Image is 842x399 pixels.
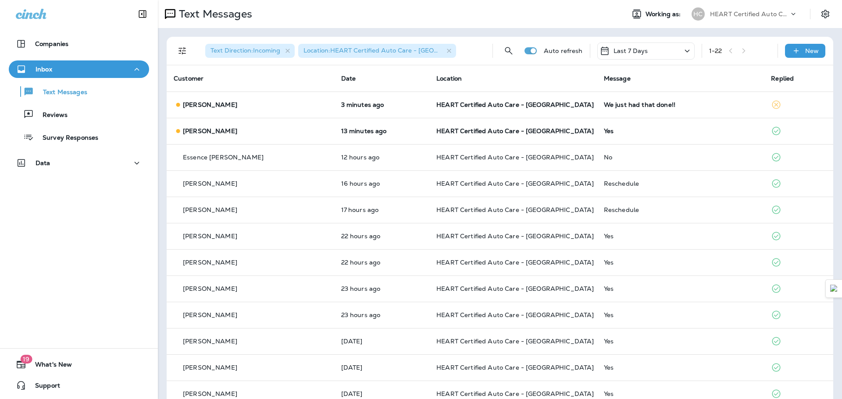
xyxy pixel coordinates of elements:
[436,285,594,293] span: HEART Certified Auto Care - [GEOGRAPHIC_DATA]
[341,259,423,266] p: Aug 21, 2025 10:30 AM
[604,390,757,397] div: Yes
[9,128,149,146] button: Survey Responses
[604,311,757,318] div: Yes
[544,47,583,54] p: Auto refresh
[20,355,32,364] span: 19
[36,159,50,166] p: Data
[604,259,757,266] div: Yes
[341,127,423,134] p: Aug 22, 2025 09:08 AM
[210,46,280,54] span: Text Direction : Incoming
[183,311,237,318] p: [PERSON_NAME]
[341,206,423,213] p: Aug 21, 2025 03:50 PM
[34,134,98,142] p: Survey Responses
[298,44,456,58] div: Location:HEART Certified Auto Care - [GEOGRAPHIC_DATA]
[436,153,594,161] span: HEART Certified Auto Care - [GEOGRAPHIC_DATA]
[9,377,149,394] button: Support
[35,40,68,47] p: Companies
[9,82,149,101] button: Text Messages
[436,180,594,187] span: HEART Certified Auto Care - [GEOGRAPHIC_DATA]
[174,74,203,82] span: Customer
[9,105,149,124] button: Reviews
[436,127,594,135] span: HEART Certified Auto Care - [GEOGRAPHIC_DATA]
[604,338,757,345] div: Yes
[183,101,237,108] p: [PERSON_NAME]
[436,364,594,371] span: HEART Certified Auto Care - [GEOGRAPHIC_DATA]
[604,74,631,82] span: Message
[604,154,757,161] div: No
[183,259,237,266] p: [PERSON_NAME]
[130,5,155,23] button: Collapse Sidebar
[436,232,594,240] span: HEART Certified Auto Care - [GEOGRAPHIC_DATA]
[817,6,833,22] button: Settings
[9,356,149,373] button: 19What's New
[175,7,252,21] p: Text Messages
[183,154,264,161] p: Essence [PERSON_NAME]
[436,206,594,214] span: HEART Certified Auto Care - [GEOGRAPHIC_DATA]
[341,364,423,371] p: Aug 21, 2025 09:16 AM
[183,127,237,134] p: [PERSON_NAME]
[183,364,237,371] p: [PERSON_NAME]
[9,60,149,78] button: Inbox
[436,311,594,319] span: HEART Certified Auto Care - [GEOGRAPHIC_DATA]
[805,47,819,54] p: New
[183,233,237,240] p: [PERSON_NAME]
[26,382,60,392] span: Support
[830,285,838,293] img: Detect Auto
[436,74,462,82] span: Location
[341,285,423,292] p: Aug 21, 2025 09:59 AM
[341,233,423,240] p: Aug 21, 2025 11:01 AM
[692,7,705,21] div: HC
[183,206,237,213] p: [PERSON_NAME]
[604,233,757,240] div: Yes
[604,285,757,292] div: Yes
[34,111,68,120] p: Reviews
[436,258,594,266] span: HEART Certified Auto Care - [GEOGRAPHIC_DATA]
[26,361,72,371] span: What's New
[9,35,149,53] button: Companies
[183,390,237,397] p: [PERSON_NAME]
[341,338,423,345] p: Aug 21, 2025 09:22 AM
[604,101,757,108] div: We just had that done!!
[183,338,237,345] p: [PERSON_NAME]
[771,74,794,82] span: Replied
[604,127,757,134] div: Yes
[183,285,237,292] p: [PERSON_NAME]
[341,154,423,161] p: Aug 21, 2025 08:48 PM
[646,11,683,18] span: Working as:
[614,47,648,54] p: Last 7 Days
[9,154,149,172] button: Data
[436,390,594,398] span: HEART Certified Auto Care - [GEOGRAPHIC_DATA]
[341,180,423,187] p: Aug 21, 2025 05:16 PM
[303,46,485,54] span: Location : HEART Certified Auto Care - [GEOGRAPHIC_DATA]
[436,337,594,345] span: HEART Certified Auto Care - [GEOGRAPHIC_DATA]
[36,66,52,73] p: Inbox
[710,11,789,18] p: HEART Certified Auto Care
[341,390,423,397] p: Aug 21, 2025 09:07 AM
[436,101,594,109] span: HEART Certified Auto Care - [GEOGRAPHIC_DATA]
[500,42,517,60] button: Search Messages
[174,42,191,60] button: Filters
[341,311,423,318] p: Aug 21, 2025 09:25 AM
[341,74,356,82] span: Date
[604,180,757,187] div: Reschedule
[604,364,757,371] div: Yes
[604,206,757,213] div: Reschedule
[205,44,295,58] div: Text Direction:Incoming
[183,180,237,187] p: [PERSON_NAME]
[34,88,87,97] p: Text Messages
[709,47,722,54] div: 1 - 22
[341,101,423,108] p: Aug 22, 2025 09:19 AM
